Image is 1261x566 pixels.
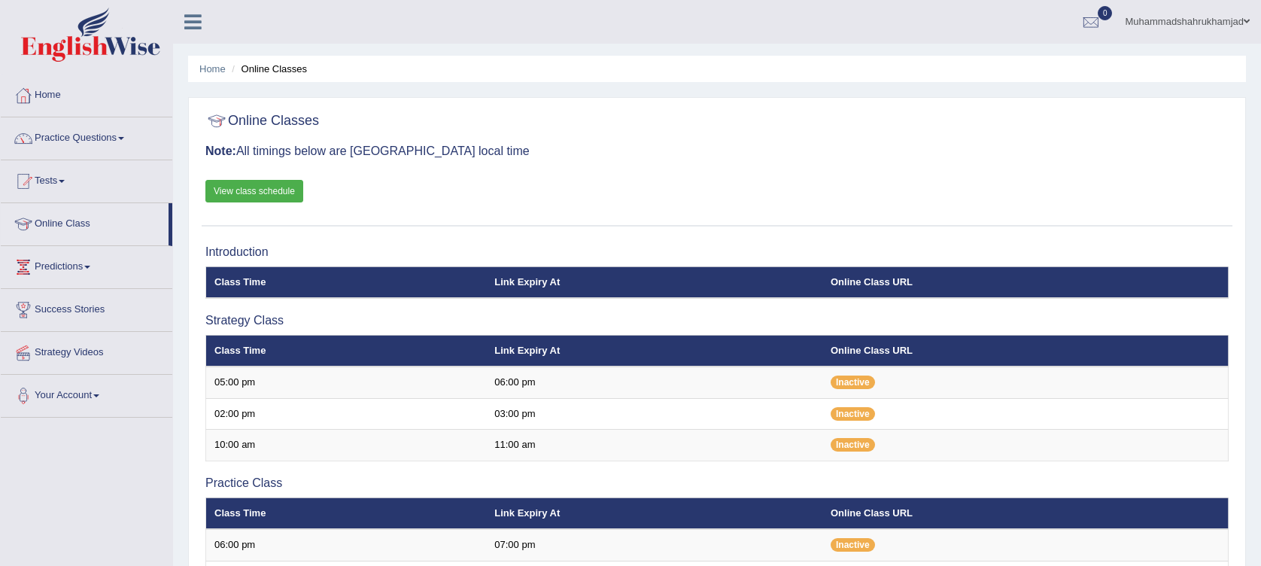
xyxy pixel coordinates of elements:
span: Inactive [831,376,875,389]
a: Your Account [1,375,172,412]
a: Home [1,75,172,112]
td: 05:00 pm [206,367,487,398]
td: 03:00 pm [486,398,822,430]
h2: Online Classes [205,110,319,132]
li: Online Classes [228,62,307,76]
th: Online Class URL [822,266,1229,298]
td: 10:00 am [206,430,487,461]
th: Class Time [206,335,487,367]
b: Note: [205,145,236,157]
span: Inactive [831,407,875,421]
th: Link Expiry At [486,335,822,367]
a: Predictions [1,246,172,284]
a: Online Class [1,203,169,241]
h3: Strategy Class [205,314,1229,327]
span: Inactive [831,438,875,452]
a: Practice Questions [1,117,172,155]
td: 02:00 pm [206,398,487,430]
h3: Practice Class [205,476,1229,490]
th: Link Expiry At [486,498,822,529]
td: 06:00 pm [206,529,487,561]
h3: All timings below are [GEOGRAPHIC_DATA] local time [205,145,1229,158]
span: Inactive [831,538,875,552]
td: 11:00 am [486,430,822,461]
th: Online Class URL [822,335,1229,367]
a: Strategy Videos [1,332,172,370]
a: Success Stories [1,289,172,327]
a: Home [199,63,226,75]
th: Online Class URL [822,498,1229,529]
th: Class Time [206,498,487,529]
th: Class Time [206,266,487,298]
th: Link Expiry At [486,266,822,298]
td: 07:00 pm [486,529,822,561]
a: View class schedule [205,180,303,202]
span: 0 [1098,6,1113,20]
a: Tests [1,160,172,198]
h3: Introduction [205,245,1229,259]
td: 06:00 pm [486,367,822,398]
